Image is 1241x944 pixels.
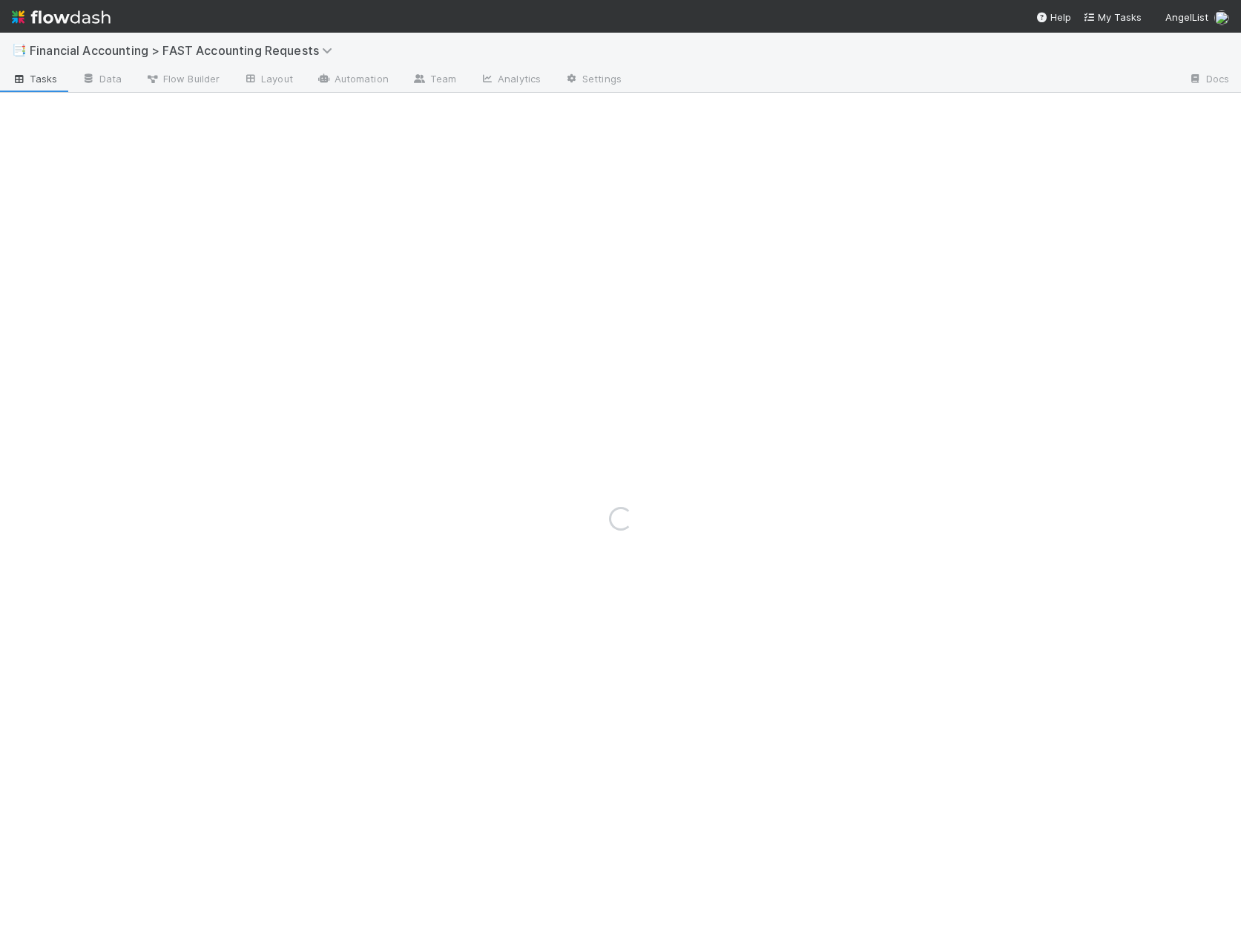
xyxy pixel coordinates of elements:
[70,68,134,92] a: Data
[12,4,111,30] img: logo-inverted-e16ddd16eac7371096b0.svg
[1036,10,1071,24] div: Help
[231,68,305,92] a: Layout
[1083,10,1142,24] a: My Tasks
[1083,11,1142,23] span: My Tasks
[468,68,553,92] a: Analytics
[1165,11,1208,23] span: AngelList
[12,44,27,56] span: 📑
[134,68,231,92] a: Flow Builder
[1176,68,1241,92] a: Docs
[305,68,401,92] a: Automation
[553,68,633,92] a: Settings
[145,71,220,86] span: Flow Builder
[12,71,58,86] span: Tasks
[30,43,340,58] span: Financial Accounting > FAST Accounting Requests
[401,68,468,92] a: Team
[1214,10,1229,25] img: avatar_c0d2ec3f-77e2-40ea-8107-ee7bdb5edede.png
